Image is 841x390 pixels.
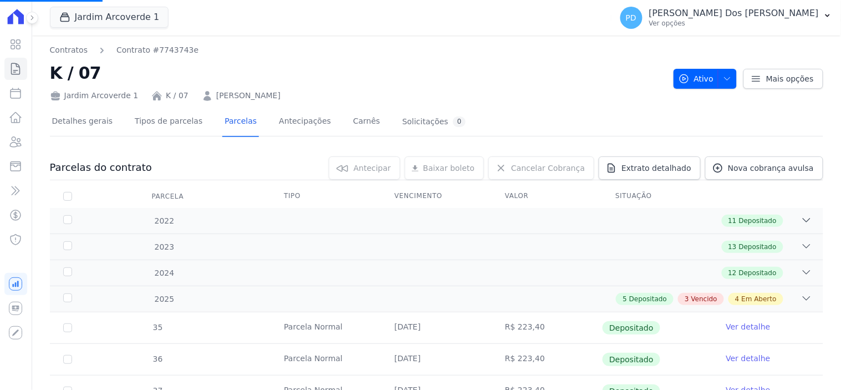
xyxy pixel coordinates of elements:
th: Situação [602,185,712,208]
span: Nova cobrança avulsa [728,163,814,174]
span: 3 [685,294,689,304]
span: Depositado [739,268,777,278]
button: Jardim Arcoverde 1 [50,7,169,28]
a: Contrato #7743743e [116,44,198,56]
a: Ver detalhe [726,353,771,364]
a: Nova cobrança avulsa [705,156,823,180]
a: Mais opções [743,69,823,89]
th: Tipo [271,185,381,208]
span: Mais opções [766,73,814,84]
span: Depositado [603,353,660,366]
h3: Parcelas do contrato [50,161,152,174]
div: 0 [453,117,466,127]
td: [DATE] [381,344,492,375]
th: Valor [492,185,602,208]
span: 11 [728,216,737,226]
span: Ativo [679,69,714,89]
a: Tipos de parcelas [132,108,205,137]
button: Ativo [674,69,737,89]
td: R$ 223,40 [492,344,602,375]
a: Extrato detalhado [599,156,701,180]
th: Vencimento [381,185,492,208]
td: R$ 223,40 [492,312,602,343]
div: Solicitações [402,117,466,127]
span: 4 [735,294,740,304]
td: Parcela Normal [271,312,381,343]
span: Depositado [603,321,660,335]
input: Só é possível selecionar pagamentos em aberto [63,323,72,332]
p: [PERSON_NAME] Dos [PERSON_NAME] [649,8,819,19]
a: Ver detalhe [726,321,771,332]
span: Depositado [739,242,777,252]
nav: Breadcrumb [50,44,665,56]
span: 12 [728,268,737,278]
p: Ver opções [649,19,819,28]
div: Jardim Arcoverde 1 [50,90,139,102]
input: Só é possível selecionar pagamentos em aberto [63,355,72,364]
a: K / 07 [166,90,188,102]
button: PD [PERSON_NAME] Dos [PERSON_NAME] Ver opções [611,2,841,33]
td: [DATE] [381,312,492,343]
a: Antecipações [277,108,333,137]
nav: Breadcrumb [50,44,199,56]
a: Solicitações0 [400,108,468,137]
span: Depositado [739,216,777,226]
span: 5 [623,294,627,304]
td: Parcela Normal [271,344,381,375]
span: 36 [152,354,163,363]
span: Depositado [629,294,667,304]
div: Parcela [139,185,197,207]
span: Vencido [691,294,717,304]
a: Detalhes gerais [50,108,115,137]
span: PD [626,14,636,22]
span: 35 [152,323,163,332]
a: Parcelas [222,108,259,137]
span: Extrato detalhado [621,163,691,174]
span: 13 [728,242,737,252]
a: Carnês [351,108,383,137]
a: [PERSON_NAME] [216,90,281,102]
h2: K / 07 [50,60,665,85]
span: Em Aberto [742,294,777,304]
a: Contratos [50,44,88,56]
